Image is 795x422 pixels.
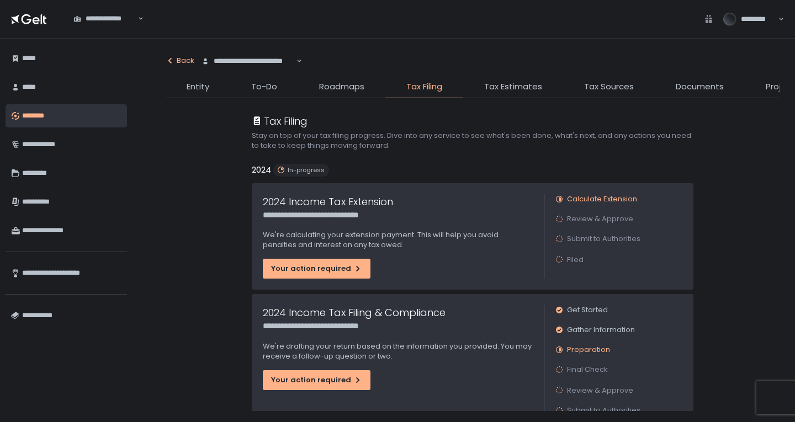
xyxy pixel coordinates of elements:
[567,234,640,244] span: Submit to Authorities
[263,259,370,279] button: Your action required
[263,341,533,361] p: We're drafting your return based on the information you provided. You may receive a follow-up que...
[166,56,194,66] div: Back
[319,81,364,93] span: Roadmaps
[271,264,362,274] div: Your action required
[406,81,442,93] span: Tax Filing
[252,131,693,151] h2: Stay on top of your tax filing progress. Dive into any service to see what's been done, what's ne...
[252,114,308,129] div: Tax Filing
[263,230,533,250] p: We're calculating your extension payment. This will help you avoid penalties and interest on any ...
[66,7,144,30] div: Search for option
[584,81,634,93] span: Tax Sources
[166,50,194,72] button: Back
[187,81,209,93] span: Entity
[484,81,542,93] span: Tax Estimates
[567,214,633,224] span: Review & Approve
[567,365,608,375] span: Final Check
[567,305,608,315] span: Get Started
[136,13,137,24] input: Search for option
[567,194,637,204] span: Calculate Extension
[263,305,446,320] h1: 2024 Income Tax Filing & Compliance
[252,164,271,177] h2: 2024
[676,81,724,93] span: Documents
[271,375,362,385] div: Your action required
[194,50,302,73] div: Search for option
[567,405,640,415] span: Submit to Authorities
[567,254,584,265] span: Filed
[567,345,610,355] span: Preparation
[567,385,633,396] span: Review & Approve
[263,194,393,209] h1: 2024 Income Tax Extension
[263,370,370,390] button: Your action required
[251,81,277,93] span: To-Do
[288,166,325,174] span: In-progress
[567,325,635,335] span: Gather Information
